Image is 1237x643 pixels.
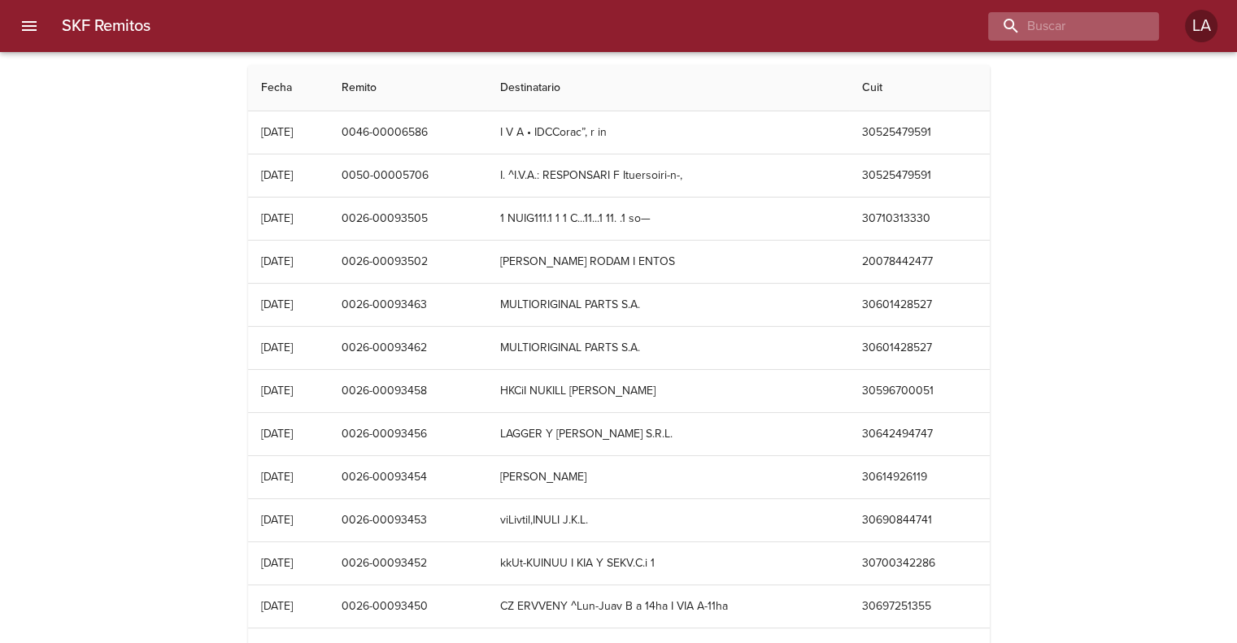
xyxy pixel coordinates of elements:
[487,111,849,154] td: I V A • IDCCorac”, r in
[329,284,487,326] td: 0026-00093463
[487,284,849,326] td: MULTIORIGINAL PARTS S.A.
[487,499,849,541] td: viLivtil,INULI J.K.L.
[849,370,990,412] td: 30596700051
[849,585,990,628] td: 30697251355
[849,241,990,283] td: 20078442477
[487,65,849,111] th: Destinatario
[248,327,329,369] td: [DATE]
[329,370,487,412] td: 0026-00093458
[248,241,329,283] td: [DATE]
[849,413,990,455] td: 30642494747
[487,241,849,283] td: [PERSON_NAME] RODAM I ENTOS
[248,542,329,584] td: [DATE]
[248,370,329,412] td: [DATE]
[329,542,487,584] td: 0026-00093452
[329,585,487,628] td: 0026-00093450
[487,456,849,498] td: [PERSON_NAME]
[849,327,990,369] td: 30601428527
[248,111,329,154] td: [DATE]
[329,241,487,283] td: 0026-00093502
[329,198,487,240] td: 0026-00093505
[329,456,487,498] td: 0026-00093454
[1185,10,1217,42] div: LA
[849,284,990,326] td: 30601428527
[487,154,849,197] td: I. ^I.V.A.: RESPONSARI F Ituersoiri-n-,
[849,542,990,584] td: 30700342286
[988,12,1131,41] input: buscar
[487,327,849,369] td: MULTIORIGINAL PARTS S.A.
[487,542,849,584] td: kkUt-KUINUU I KIA Y SEKV.C.i 1
[329,111,487,154] td: 0046-00006586
[849,154,990,197] td: 30525479591
[248,499,329,541] td: [DATE]
[329,413,487,455] td: 0026-00093456
[849,111,990,154] td: 30525479591
[248,413,329,455] td: [DATE]
[248,585,329,628] td: [DATE]
[62,13,150,39] h6: SKF Remitos
[487,370,849,412] td: HKCiI NUKILL [PERSON_NAME]
[329,327,487,369] td: 0026-00093462
[248,284,329,326] td: [DATE]
[487,198,849,240] td: 1 NUIG111.1 1 1 C...11...1 11. .1 so—
[248,198,329,240] td: [DATE]
[248,154,329,197] td: [DATE]
[248,65,329,111] th: Fecha
[849,198,990,240] td: 30710313330
[248,456,329,498] td: [DATE]
[329,65,487,111] th: Remito
[849,499,990,541] td: 30690844741
[10,7,49,46] button: menu
[487,585,849,628] td: CZ ERVVENY ^Lun-Juav B a 14ha I VIA A-11ha
[329,154,487,197] td: 0050-00005706
[329,499,487,541] td: 0026-00093453
[487,413,849,455] td: LAGGER Y [PERSON_NAME] S.R.L.
[849,456,990,498] td: 30614926119
[849,65,990,111] th: Cuit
